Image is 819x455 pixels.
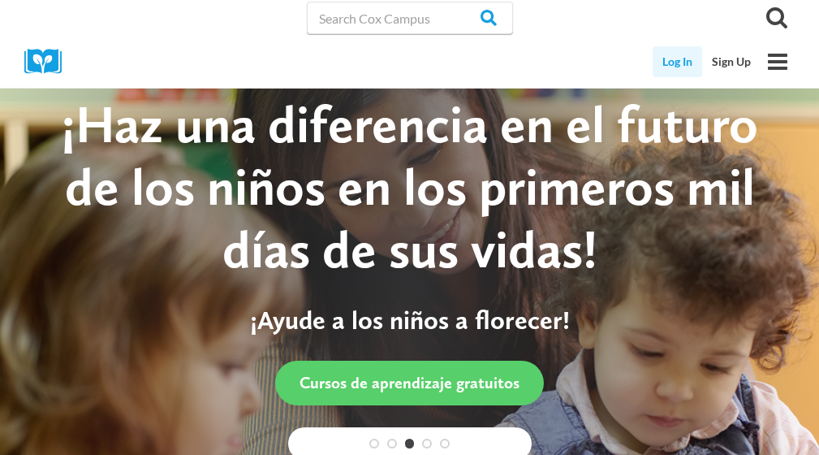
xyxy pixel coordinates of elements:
a: Cursos de aprendizaje gratuitos [275,361,544,405]
a: 3 [405,439,415,448]
p: ¡Ayude a los niños a florecer! [32,305,787,336]
a: 5 [440,439,450,448]
img: Cox Campus [24,49,73,74]
span: Cursos de aprendizaje gratuitos [300,373,519,392]
a: Sign Up [702,46,761,77]
button: Open menu [761,45,795,79]
nav: Secondary Mobile Navigation [653,46,761,77]
input: Search Cox Campus [307,2,513,34]
div: ¡Haz una diferencia en el futuro de los niños en los primeros mil días de sus vidas! [32,93,787,280]
a: 4 [422,439,432,448]
a: Log In [653,46,702,77]
a: 1 [369,439,379,448]
a: 2 [387,439,397,448]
